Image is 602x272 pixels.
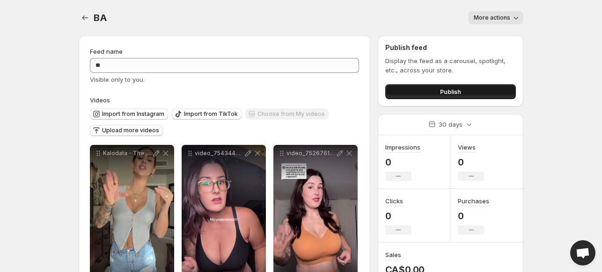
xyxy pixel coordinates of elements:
span: Feed name [90,48,123,55]
span: More actions [474,14,510,21]
p: 30 days [439,120,463,129]
p: 0 [458,210,489,222]
span: Import from Instagram [102,110,164,118]
p: Display the feed as a carousel, spotlight, etc., across your store. [385,56,516,75]
h3: Impressions [385,143,420,152]
button: Upload more videos [90,125,163,136]
span: BA [94,12,107,23]
h2: Publish feed [385,43,516,52]
h3: Clicks [385,196,403,206]
span: Visible only to you. [90,76,145,83]
h3: Purchases [458,196,489,206]
p: video_7543446697548975373 [195,150,243,157]
div: Open chat [570,240,595,265]
button: Import from Instagram [90,108,168,120]
p: Kalodata - The Best Tool for TikTok Shop Analytics Insights 41 [103,150,152,157]
button: Import from TikTok [172,108,242,120]
button: More actions [468,11,523,24]
span: Upload more videos [102,127,159,134]
span: Videos [90,96,110,104]
h3: Sales [385,250,401,259]
p: 0 [458,157,484,168]
button: Publish [385,84,516,99]
button: Settings [79,11,92,24]
span: Publish [440,87,461,96]
p: video_7526761911380086029 [286,150,335,157]
h3: Views [458,143,476,152]
p: 0 [385,157,420,168]
p: 0 [385,210,411,222]
span: Import from TikTok [184,110,238,118]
